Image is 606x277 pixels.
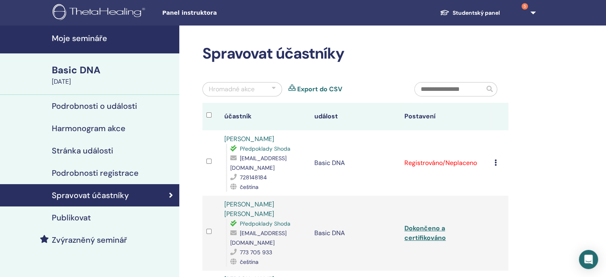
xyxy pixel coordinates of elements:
span: 5 [522,3,528,10]
a: [PERSON_NAME] [224,135,274,143]
td: Basic DNA [310,130,400,196]
a: [PERSON_NAME] [PERSON_NAME] [224,200,274,218]
h4: Podrobnosti o události [52,101,137,111]
img: default.jpg [513,6,526,19]
h4: Stránka události [52,146,113,155]
span: Panel instruktora [162,9,282,17]
span: čeština [240,183,259,191]
div: Basic DNA [52,63,175,77]
span: [EMAIL_ADDRESS][DOMAIN_NAME] [230,155,286,171]
span: Předpoklady Shoda [240,145,290,152]
a: Studentský panel [433,6,506,20]
span: čeština [240,258,259,265]
span: 728148184 [240,174,267,181]
h4: Publikovat [52,213,91,222]
a: Basic DNA[DATE] [47,63,179,86]
a: Dokončeno a certifikováno [404,224,446,242]
span: 773 705 933 [240,249,272,256]
img: logo.png [53,4,148,22]
div: [DATE] [52,77,175,86]
div: Hromadné akce [209,84,255,94]
div: Open Intercom Messenger [579,250,598,269]
h4: Spravovat účastníky [52,191,129,200]
th: účastník [220,103,310,130]
h4: Harmonogram akce [52,124,126,133]
th: událost [310,103,400,130]
h4: Zvýrazněný seminář [52,235,127,245]
h4: Moje semináře [52,33,175,43]
span: [EMAIL_ADDRESS][DOMAIN_NAME] [230,230,286,246]
a: Export do CSV [297,84,342,94]
span: Předpoklady Shoda [240,220,290,227]
h4: Podrobnosti registrace [52,168,139,178]
img: graduation-cap-white.svg [440,9,449,16]
td: Basic DNA [310,196,400,271]
h2: Spravovat účastníky [202,45,508,63]
th: Postavení [400,103,490,130]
